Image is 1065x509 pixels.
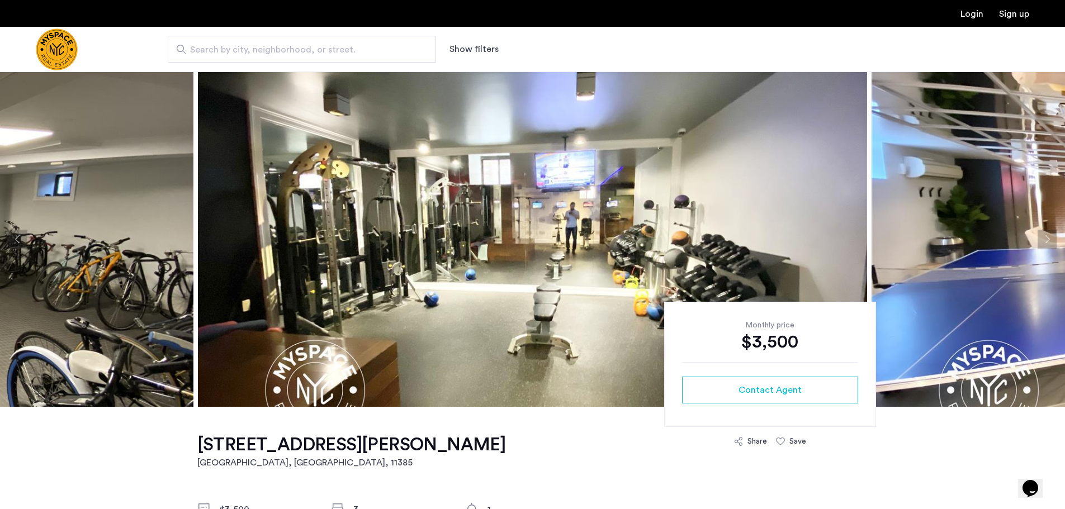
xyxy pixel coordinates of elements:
h1: [STREET_ADDRESS][PERSON_NAME] [197,434,506,456]
span: Search by city, neighborhood, or street. [190,43,405,56]
a: Login [960,9,983,18]
input: Apartment Search [168,36,436,63]
h2: [GEOGRAPHIC_DATA], [GEOGRAPHIC_DATA] , 11385 [197,456,506,469]
a: [STREET_ADDRESS][PERSON_NAME][GEOGRAPHIC_DATA], [GEOGRAPHIC_DATA], 11385 [197,434,506,469]
img: apartment [198,72,867,407]
iframe: chat widget [1018,464,1054,498]
div: Monthly price [682,320,858,331]
button: Show or hide filters [449,42,499,56]
a: Registration [999,9,1029,18]
div: Share [747,436,767,447]
button: Previous apartment [8,230,27,249]
div: Save [789,436,806,447]
img: logo [36,28,78,70]
button: button [682,377,858,403]
span: Contact Agent [739,383,802,397]
a: Cazamio Logo [36,28,78,70]
div: $3,500 [682,331,858,353]
button: Next apartment [1038,230,1057,249]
